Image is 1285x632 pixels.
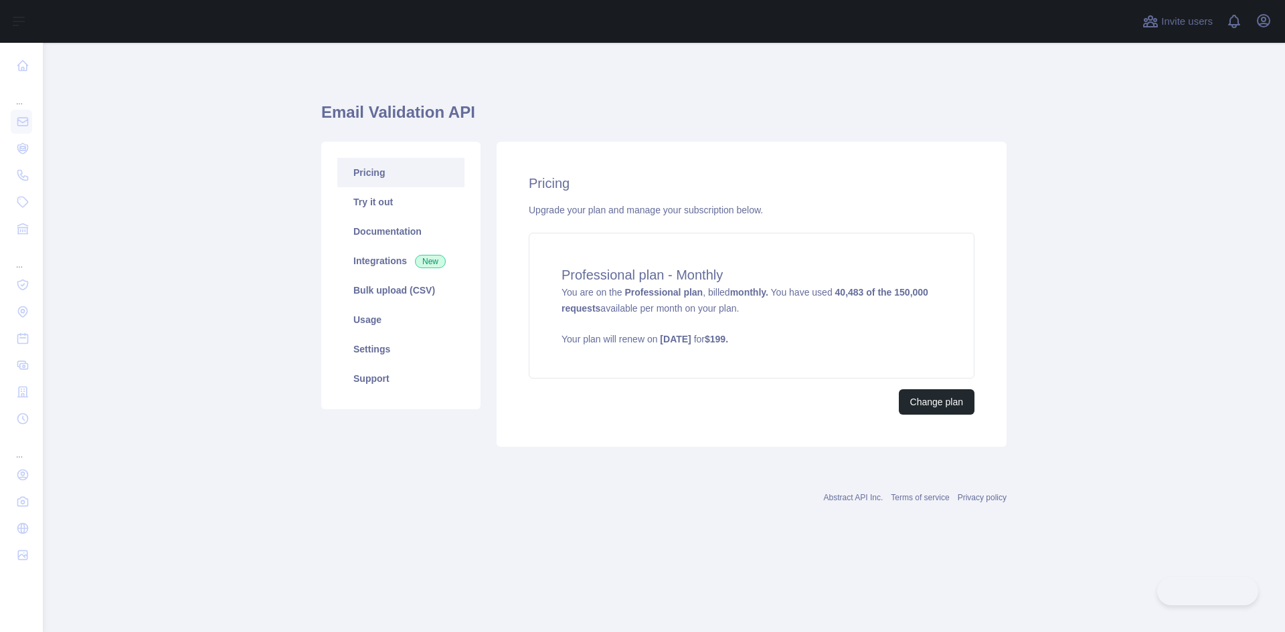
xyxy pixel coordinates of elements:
strong: monthly. [730,287,768,298]
div: ... [11,243,32,270]
a: Integrations New [337,246,464,276]
a: Support [337,364,464,393]
button: Invite users [1140,11,1215,32]
a: Privacy policy [958,493,1007,502]
p: Your plan will renew on for [562,332,942,346]
iframe: Toggle Customer Support [1157,577,1258,605]
span: Invite users [1161,14,1213,29]
strong: 40,483 of the 150,000 requests [562,287,928,314]
h1: Email Validation API [321,102,1007,134]
a: Try it out [337,187,464,217]
div: ... [11,433,32,460]
a: Bulk upload (CSV) [337,276,464,305]
a: Usage [337,305,464,334]
div: Upgrade your plan and manage your subscription below. [529,203,974,217]
a: Abstract API Inc. [824,493,883,502]
a: Terms of service [891,493,949,502]
a: Settings [337,334,464,364]
span: New [415,255,446,268]
div: ... [11,80,32,107]
h2: Pricing [529,174,974,193]
a: Pricing [337,158,464,187]
strong: $ 199 . [705,334,728,344]
button: Change plan [899,389,974,415]
a: Documentation [337,217,464,246]
h4: Professional plan - Monthly [562,266,942,284]
strong: [DATE] [660,334,691,344]
strong: Professional plan [624,287,703,298]
span: You are on the , billed You have used available per month on your plan. [562,287,942,346]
